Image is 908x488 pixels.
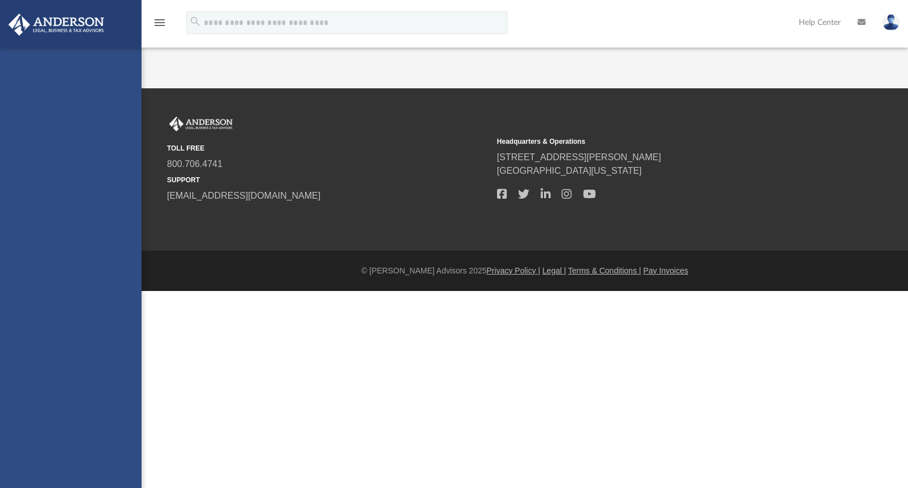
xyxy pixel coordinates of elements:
[497,152,661,162] a: [STREET_ADDRESS][PERSON_NAME]
[189,15,202,28] i: search
[497,166,642,175] a: [GEOGRAPHIC_DATA][US_STATE]
[883,14,900,31] img: User Pic
[5,14,108,36] img: Anderson Advisors Platinum Portal
[142,265,908,277] div: © [PERSON_NAME] Advisors 2025
[497,136,819,147] small: Headquarters & Operations
[153,16,166,29] i: menu
[643,266,688,275] a: Pay Invoices
[542,266,566,275] a: Legal |
[167,175,489,185] small: SUPPORT
[167,143,489,153] small: TOLL FREE
[568,266,641,275] a: Terms & Conditions |
[167,191,320,200] a: [EMAIL_ADDRESS][DOMAIN_NAME]
[167,159,222,169] a: 800.706.4741
[167,117,235,131] img: Anderson Advisors Platinum Portal
[487,266,541,275] a: Privacy Policy |
[153,22,166,29] a: menu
